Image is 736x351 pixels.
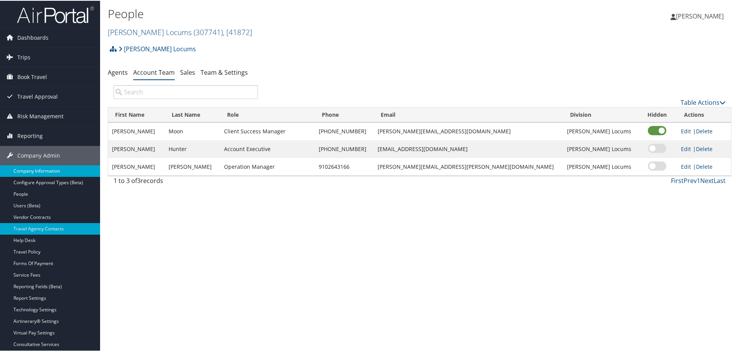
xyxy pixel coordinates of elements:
[194,26,223,37] span: ( 307741 )
[223,26,252,37] span: , [ 41872 ]
[714,176,726,184] a: Last
[17,126,43,145] span: Reporting
[374,107,563,122] th: Email: activate to sort column ascending
[108,5,524,21] h1: People
[374,157,563,175] td: [PERSON_NAME][EMAIL_ADDRESS][PERSON_NAME][DOMAIN_NAME]
[696,144,713,152] a: Delete
[220,107,315,122] th: Role: activate to sort column ascending
[315,107,374,122] th: Phone
[17,86,58,106] span: Travel Approval
[681,162,691,170] a: Edit
[17,5,94,23] img: airportal-logo.png
[374,122,563,139] td: [PERSON_NAME][EMAIL_ADDRESS][DOMAIN_NAME]
[696,162,713,170] a: Delete
[180,67,195,76] a: Sales
[677,139,731,157] td: |
[220,139,315,157] td: Account Executive
[671,4,731,27] a: [PERSON_NAME]
[114,175,258,188] div: 1 to 3 of records
[165,107,220,122] th: Last Name: activate to sort column ascending
[108,107,165,122] th: First Name: activate to sort column ascending
[17,67,47,86] span: Book Travel
[637,107,677,122] th: Hidden: activate to sort column ascending
[681,144,691,152] a: Edit
[165,157,220,175] td: [PERSON_NAME]
[119,40,196,56] a: [PERSON_NAME] Locums
[114,84,258,98] input: Search
[677,107,731,122] th: Actions
[137,176,141,184] span: 3
[677,122,731,139] td: |
[696,127,713,134] a: Delete
[563,107,637,122] th: Division: activate to sort column ascending
[315,139,374,157] td: [PHONE_NUMBER]
[684,176,697,184] a: Prev
[133,67,175,76] a: Account Team
[165,139,220,157] td: Hunter
[697,176,700,184] a: 1
[17,106,64,125] span: Risk Management
[17,27,49,47] span: Dashboards
[677,157,731,175] td: |
[165,122,220,139] td: Moon
[563,122,637,139] td: [PERSON_NAME] Locums
[220,157,315,175] td: Operation Manager
[671,176,684,184] a: First
[681,97,726,106] a: Table Actions
[315,157,374,175] td: 9102643166
[681,127,691,134] a: Edit
[17,47,30,66] span: Trips
[563,157,637,175] td: [PERSON_NAME] Locums
[17,145,60,165] span: Company Admin
[108,26,252,37] a: [PERSON_NAME] Locums
[108,67,128,76] a: Agents
[700,176,714,184] a: Next
[220,122,315,139] td: Client Success Manager
[563,139,637,157] td: [PERSON_NAME] Locums
[315,122,374,139] td: [PHONE_NUMBER]
[676,11,724,20] span: [PERSON_NAME]
[108,139,165,157] td: [PERSON_NAME]
[374,139,563,157] td: [EMAIL_ADDRESS][DOMAIN_NAME]
[201,67,248,76] a: Team & Settings
[108,157,165,175] td: [PERSON_NAME]
[108,122,165,139] td: [PERSON_NAME]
